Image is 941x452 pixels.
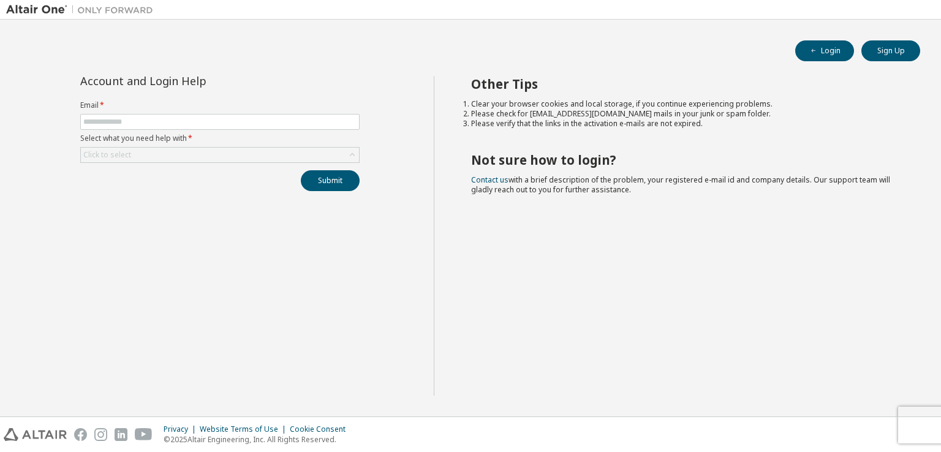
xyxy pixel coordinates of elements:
button: Submit [301,170,360,191]
li: Please verify that the links in the activation e-mails are not expired. [471,119,899,129]
div: Click to select [83,150,131,160]
h2: Other Tips [471,76,899,92]
img: youtube.svg [135,428,153,441]
span: with a brief description of the problem, your registered e-mail id and company details. Our suppo... [471,175,890,195]
img: facebook.svg [74,428,87,441]
div: Click to select [81,148,359,162]
li: Clear your browser cookies and local storage, if you continue experiencing problems. [471,99,899,109]
div: Website Terms of Use [200,424,290,434]
img: altair_logo.svg [4,428,67,441]
div: Account and Login Help [80,76,304,86]
div: Privacy [164,424,200,434]
a: Contact us [471,175,508,185]
img: instagram.svg [94,428,107,441]
label: Email [80,100,360,110]
img: Altair One [6,4,159,16]
div: Cookie Consent [290,424,353,434]
button: Login [795,40,854,61]
li: Please check for [EMAIL_ADDRESS][DOMAIN_NAME] mails in your junk or spam folder. [471,109,899,119]
p: © 2025 Altair Engineering, Inc. All Rights Reserved. [164,434,353,445]
button: Sign Up [861,40,920,61]
h2: Not sure how to login? [471,152,899,168]
img: linkedin.svg [115,428,127,441]
label: Select what you need help with [80,134,360,143]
